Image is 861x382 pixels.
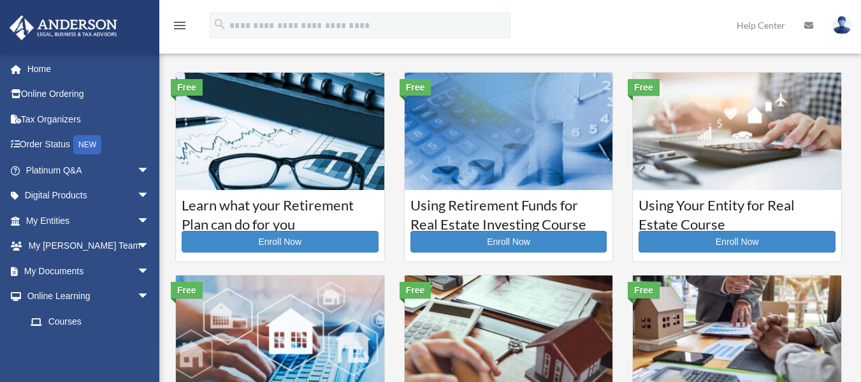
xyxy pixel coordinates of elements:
h3: Using Retirement Funds for Real Estate Investing Course [410,196,607,228]
div: NEW [73,135,101,154]
i: search [213,17,227,31]
span: arrow_drop_down [137,258,163,284]
span: arrow_drop_down [137,284,163,310]
h3: Using Your Entity for Real Estate Course [639,196,836,228]
div: Free [628,282,660,298]
span: arrow_drop_down [137,183,163,209]
img: Anderson Advisors Platinum Portal [6,15,121,40]
a: Online Learningarrow_drop_down [9,284,169,309]
a: My [PERSON_NAME] Teamarrow_drop_down [9,233,169,259]
h3: Learn what your Retirement Plan can do for you [182,196,379,228]
div: Free [400,282,431,298]
span: arrow_drop_down [137,158,163,184]
a: Order StatusNEW [9,132,169,158]
div: Free [628,79,660,96]
a: Courses [18,309,163,334]
a: Tax Organizers [9,107,169,132]
a: Home [9,56,169,82]
i: menu [172,18,187,33]
div: Free [400,79,431,96]
a: Enroll Now [639,231,836,253]
div: Free [171,282,203,298]
span: arrow_drop_down [137,233,163,260]
span: arrow_drop_down [137,208,163,234]
a: Video Training [18,334,169,360]
a: Enroll Now [182,231,379,253]
a: Platinum Q&Aarrow_drop_down [9,158,169,183]
a: Online Ordering [9,82,169,107]
a: Enroll Now [410,231,607,253]
a: Digital Productsarrow_drop_down [9,183,169,209]
a: menu [172,22,187,33]
div: Free [171,79,203,96]
a: My Entitiesarrow_drop_down [9,208,169,233]
img: User Pic [832,16,851,34]
a: My Documentsarrow_drop_down [9,258,169,284]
